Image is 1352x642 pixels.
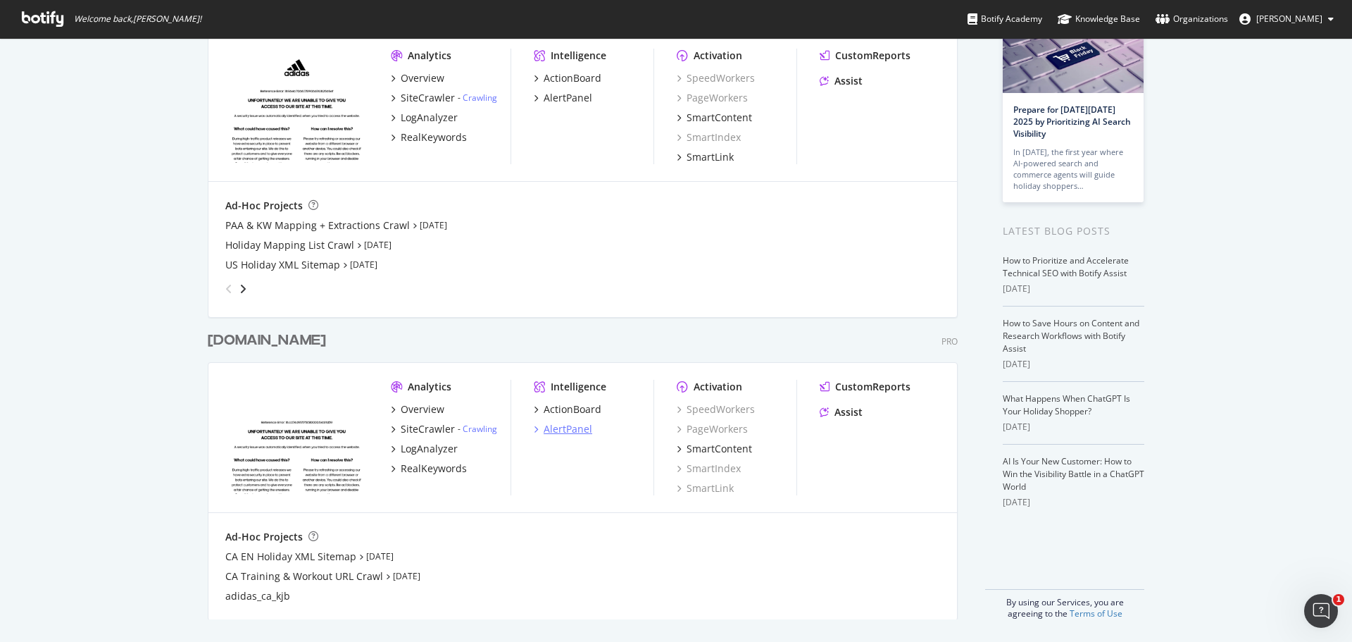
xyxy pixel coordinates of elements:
[677,71,755,85] a: SpeedWorkers
[393,570,420,582] a: [DATE]
[1003,393,1130,417] a: What Happens When ChatGPT Is Your Holiday Shopper?
[687,150,734,164] div: SmartLink
[1003,254,1129,279] a: How to Prioritize and Accelerate Technical SEO with Botify Assist
[534,71,601,85] a: ActionBoard
[401,442,458,456] div: LogAnalyzer
[820,74,863,88] a: Assist
[834,74,863,88] div: Assist
[225,238,354,252] a: Holiday Mapping List Crawl
[677,402,755,416] a: SpeedWorkers
[534,91,592,105] a: AlertPanel
[463,92,497,104] a: Crawling
[208,331,326,351] div: [DOMAIN_NAME]
[551,49,606,63] div: Intelligence
[401,111,458,125] div: LogAnalyzer
[835,49,910,63] div: CustomReports
[391,402,444,416] a: Overview
[208,331,332,351] a: [DOMAIN_NAME]
[408,49,451,63] div: Analytics
[401,71,444,85] div: Overview
[401,462,467,476] div: RealKeywords
[1003,496,1144,509] div: [DATE]
[677,442,752,456] a: SmartContent
[1304,594,1338,628] iframe: Intercom live chat
[985,589,1144,619] div: By using our Services, you are agreeing to the
[1003,421,1144,433] div: [DATE]
[225,530,303,544] div: Ad-Hoc Projects
[544,71,601,85] div: ActionBoard
[968,12,1042,26] div: Botify Academy
[694,49,742,63] div: Activation
[687,442,752,456] div: SmartContent
[391,111,458,125] a: LogAnalyzer
[677,130,741,144] a: SmartIndex
[1003,317,1139,354] a: How to Save Hours on Content and Research Workflows with Botify Assist
[1228,8,1345,30] button: [PERSON_NAME]
[458,92,497,104] div: -
[463,423,497,435] a: Crawling
[408,380,451,394] div: Analytics
[401,91,455,105] div: SiteCrawler
[391,71,444,85] a: Overview
[1256,13,1322,25] span: Kavit Vichhivora
[1333,594,1344,605] span: 1
[1003,455,1144,493] a: AI Is Your New Customer: How to Win the Visibility Battle in a ChatGPT World
[1013,104,1131,140] a: Prepare for [DATE][DATE] 2025 by Prioritizing AI Search Visibility
[366,550,394,562] a: [DATE]
[391,442,458,456] a: LogAnalyzer
[364,239,392,251] a: [DATE]
[225,569,383,584] a: CA Training & Workout URL Crawl
[225,49,368,163] img: adidas.com/us
[534,402,601,416] a: ActionBoard
[687,111,752,125] div: SmartContent
[677,150,734,164] a: SmartLink
[1156,12,1228,26] div: Organizations
[1058,12,1140,26] div: Knowledge Base
[458,423,497,435] div: -
[941,335,958,347] div: Pro
[391,462,467,476] a: RealKeywords
[534,422,592,436] a: AlertPanel
[225,380,368,494] img: adidas.ca
[225,258,340,272] a: US Holiday XML Sitemap
[677,481,734,495] a: SmartLink
[1003,223,1144,239] div: Latest Blog Posts
[835,380,910,394] div: CustomReports
[391,422,497,436] a: SiteCrawler- Crawling
[677,462,741,476] a: SmartIndex
[391,130,467,144] a: RealKeywords
[834,405,863,419] div: Assist
[694,380,742,394] div: Activation
[677,111,752,125] a: SmartContent
[238,282,248,296] div: angle-right
[1013,147,1133,192] div: In [DATE], the first year where AI-powered search and commerce agents will guide holiday shoppers…
[391,91,497,105] a: SiteCrawler- Crawling
[225,218,410,233] a: PAA & KW Mapping + Extractions Crawl
[225,550,356,564] a: CA EN Holiday XML Sitemap
[677,422,748,436] a: PageWorkers
[225,589,290,603] a: adidas_ca_kjb
[1003,358,1144,371] div: [DATE]
[551,380,606,394] div: Intelligence
[820,49,910,63] a: CustomReports
[401,402,444,416] div: Overview
[401,422,455,436] div: SiteCrawler
[544,402,601,416] div: ActionBoard
[820,405,863,419] a: Assist
[401,130,467,144] div: RealKeywords
[350,259,377,271] a: [DATE]
[820,380,910,394] a: CustomReports
[74,13,201,25] span: Welcome back, [PERSON_NAME] !
[544,91,592,105] div: AlertPanel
